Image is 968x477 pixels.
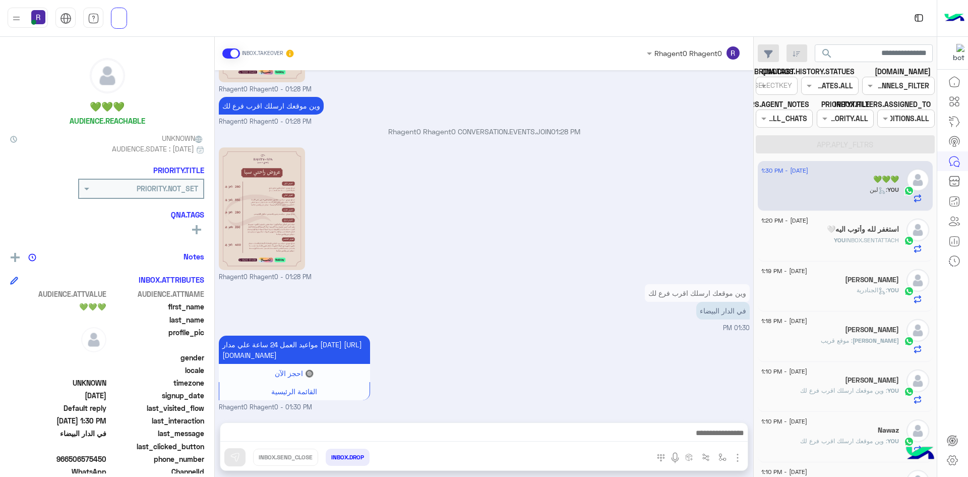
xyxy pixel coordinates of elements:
[242,49,283,58] small: INBOX.TAKEOVER
[754,66,855,77] label: BROADCAST.HISTORY.STATUES
[904,387,914,397] img: WhatsApp
[90,59,125,93] img: defaultAdmin.png
[10,441,106,452] span: null
[685,453,693,461] img: create order
[761,316,807,326] span: [DATE] - 1:18 PM
[887,286,899,294] span: YOU
[761,367,807,376] span: [DATE] - 1:10 PM
[853,337,899,344] span: [PERSON_NAME]
[718,453,727,461] img: select flow
[184,252,204,261] h6: Notes
[834,99,931,110] label: INBOX.FILTERS.ASSIGNED_TO
[162,133,204,143] span: UNKNOWN
[906,319,929,342] img: defaultAdmin.png
[108,390,205,401] span: signup_date
[761,166,808,175] span: [DATE] - 1:30 PM
[800,437,887,445] span: وين موقعك ارسلك اقرب فرع لك
[108,466,205,477] span: ChannelId
[906,369,929,392] img: defaultAdmin.png
[878,426,899,435] h5: Nawaz
[657,454,665,462] img: make a call
[230,452,240,462] img: send message
[253,449,318,466] button: INBOX.SEND_CLOSE
[108,428,205,439] span: last_message
[31,10,45,24] img: userImage
[761,267,807,276] span: [DATE] - 1:19 PM
[645,284,750,302] p: 25/8/2025, 1:30 PM
[108,454,205,464] span: phone_number
[845,376,899,385] h5: ابو مبارك
[83,8,103,29] a: tab
[10,390,106,401] span: 2025-08-25T10:26:27.615Z
[10,428,106,439] span: في الدار البيضاء
[800,387,887,394] span: وين موقعك ارسلك اقرب فرع لك
[762,66,794,77] label: QNA.TAGS
[904,236,914,246] img: WhatsApp
[732,452,744,464] img: send attachment
[906,419,929,442] img: defaultAdmin.png
[10,210,204,219] h6: QNA.TAGS
[326,449,370,466] button: INBOX.DROP
[10,454,106,464] span: 966506575450
[906,269,929,292] img: defaultAdmin.png
[222,340,362,359] span: مواعيد العمل 24 ساعة علي مدار [DATE] [URL][DOMAIN_NAME]
[904,286,914,296] img: WhatsApp
[10,378,106,388] span: UNKNOWN
[904,336,914,346] img: WhatsApp
[70,116,145,125] h6: AUDIENCE.REACHABLE
[10,301,106,312] span: 💚💚💚
[870,186,887,193] span: : لبن
[906,219,929,241] img: defaultAdmin.png
[88,13,99,24] img: tab
[875,66,931,77] label: [DOMAIN_NAME]
[761,467,807,476] span: [DATE] - 1:10 PM
[108,314,205,325] span: last_name
[669,452,681,464] img: send voice note
[153,166,204,175] h6: PRIORITY.TITLE
[913,12,925,24] img: tab
[887,437,899,445] span: YOU
[761,417,807,426] span: [DATE] - 1:10 PM
[81,327,106,352] img: defaultAdmin.png
[219,126,750,137] p: Rhagent0 Rhagent0 CONVERSATION.EVENTS.JOIN
[821,47,833,60] span: search
[714,449,731,465] button: select flow
[275,369,314,378] span: 🔘 احجز الآن
[10,289,106,299] span: AUDIENCE.ATTVALUE
[108,403,205,413] span: last_visited_flow
[857,286,887,294] span: : الجنادرية
[10,12,23,25] img: profile
[821,99,870,110] label: PRIORITY.TITLE
[845,326,899,334] h5: محمد حان
[90,101,125,113] h5: 💚💚💚
[902,437,938,472] img: hulul-logo.png
[698,449,714,465] button: Trigger scenario
[108,352,205,363] span: gender
[10,365,106,376] span: null
[219,147,306,270] img: 2KfZhNio2KfZgtin2KouanBn.jpg
[711,99,809,110] label: INBOX.FILTERS.AGENT_NOTES
[108,365,205,376] span: locale
[845,276,899,284] h5: Maram Aldera
[821,337,853,344] span: موقع قريب
[887,186,899,193] span: YOU
[271,387,317,396] span: القائمة الرئيسية
[60,13,72,24] img: tab
[815,44,839,66] button: search
[681,449,698,465] button: create order
[28,253,36,261] img: notes
[219,85,312,94] span: Rhagent0 Rhagent0 - 01:28 PM
[219,336,370,364] p: 25/8/2025, 1:30 PM
[904,186,914,196] img: WhatsApp
[845,236,899,244] span: INBOX.SENTATTACH
[944,8,964,29] img: Logo
[112,143,194,154] span: AUDIENCE.SDATE : [DATE]
[108,441,205,452] span: last_clicked_button
[887,387,899,394] span: YOU
[723,324,750,332] span: 01:30 PM
[702,453,710,461] img: Trigger scenario
[219,273,312,282] span: Rhagent0 Rhagent0 - 01:28 PM
[761,216,808,225] span: [DATE] - 1:20 PM
[219,117,312,127] span: Rhagent0 Rhagent0 - 01:28 PM
[11,253,20,262] img: add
